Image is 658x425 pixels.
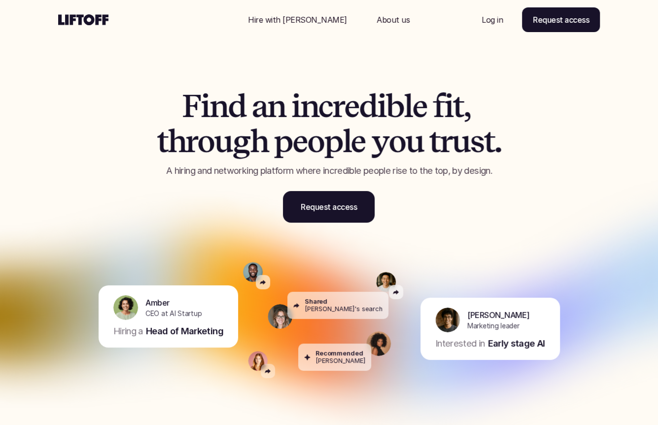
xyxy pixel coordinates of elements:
[157,124,168,158] span: t
[467,309,529,320] p: [PERSON_NAME]
[305,305,382,312] p: [PERSON_NAME]'s search
[318,89,332,123] span: c
[433,89,444,123] span: f
[484,124,494,158] span: t
[315,349,363,357] p: Recommended
[522,7,600,32] a: Request access
[377,14,410,26] p: About us
[307,124,324,158] span: o
[388,124,405,158] span: o
[301,201,357,213] p: Request access
[145,325,223,338] p: Head of Marketing
[305,298,327,305] p: Shared
[452,89,463,123] span: t
[120,164,539,177] p: A hiring and networking platform where incredible people rise to the top, by design.
[444,89,453,123] span: i
[283,191,375,223] a: Request access
[451,124,470,158] span: u
[371,124,388,158] span: y
[145,296,170,308] p: Amber
[232,124,250,158] span: g
[267,89,285,123] span: n
[274,124,292,158] span: p
[463,89,470,123] span: ,
[482,14,503,26] p: Log in
[248,14,347,26] p: Hire with [PERSON_NAME]
[343,124,351,158] span: l
[385,89,404,123] span: b
[185,124,197,158] span: r
[250,124,268,158] span: h
[359,89,377,123] span: d
[168,124,186,158] span: h
[412,89,427,123] span: e
[533,14,589,26] p: Request access
[344,89,359,123] span: e
[324,124,343,158] span: p
[377,89,386,123] span: i
[494,124,501,158] span: .
[350,124,365,158] span: e
[201,89,209,123] span: i
[435,337,485,350] p: Interested in
[214,124,232,158] span: u
[487,337,545,350] p: Early stage AI
[182,89,201,123] span: F
[467,320,519,331] p: Marketing leader
[291,89,300,123] span: i
[197,124,214,158] span: o
[209,89,228,123] span: n
[440,124,451,158] span: r
[315,357,365,364] p: [PERSON_NAME]
[332,89,344,123] span: r
[300,89,318,123] span: n
[404,89,412,123] span: l
[292,124,307,158] span: e
[228,89,246,123] span: d
[470,124,484,158] span: s
[429,124,440,158] span: t
[113,325,143,338] p: Hiring a
[405,124,423,158] span: u
[251,89,267,123] span: a
[145,308,202,318] p: CEO at AI Startup
[236,8,359,32] a: Nav Link
[470,8,515,32] a: Nav Link
[365,8,421,32] a: Nav Link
